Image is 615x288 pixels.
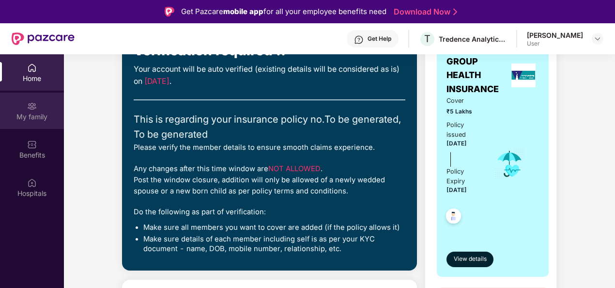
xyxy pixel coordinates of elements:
img: svg+xml;base64,PHN2ZyB4bWxucz0iaHR0cDovL3d3dy53My5vcmcvMjAwMC9zdmciIHdpZHRoPSI0OC45NDMiIGhlaWdodD... [442,206,465,229]
img: svg+xml;base64,PHN2ZyBpZD0iRHJvcGRvd24tMzJ4MzIiIHhtbG5zPSJodHRwOi8vd3d3LnczLm9yZy8yMDAwL3N2ZyIgd2... [594,35,601,43]
img: svg+xml;base64,PHN2ZyBpZD0iQmVuZWZpdHMiIHhtbG5zPSJodHRwOi8vd3d3LnczLm9yZy8yMDAwL3N2ZyIgd2lkdGg9Ij... [27,140,37,149]
span: Cover [446,96,481,106]
strong: mobile app [223,7,263,16]
div: Do the following as part of verification: [134,207,405,218]
li: Make sure all members you want to cover are added (if the policy allows it) [143,223,405,233]
span: NOT ALLOWED [268,164,321,173]
span: [DATE] [144,77,169,86]
span: T [424,33,430,45]
img: svg+xml;base64,PHN2ZyBpZD0iSG9zcGl0YWxzIiB4bWxucz0iaHR0cDovL3d3dy53My5vcmcvMjAwMC9zdmciIHdpZHRoPS... [27,178,37,188]
div: This is regarding your insurance policy no. To be generated, To be generated [134,112,405,142]
img: svg+xml;base64,PHN2ZyBpZD0iSG9tZSIgeG1sbnM9Imh0dHA6Ly93d3cudzMub3JnLzIwMDAvc3ZnIiB3aWR0aD0iMjAiIG... [27,63,37,73]
img: New Pazcare Logo [12,32,75,45]
span: ₹5 Lakhs [446,107,481,116]
div: Policy Expiry [446,167,481,186]
img: Stroke [453,7,457,17]
img: Logo [165,7,174,16]
div: Please verify the member details to ensure smooth claims experience. [134,142,405,153]
li: Make sure details of each member including self is as per your KYC document - name, DOB, mobile n... [143,235,405,254]
div: Any changes after this time window are . Post the window closure, addition will only be allowed o... [134,163,405,197]
span: [DATE] [446,187,467,193]
img: icon [494,148,525,180]
div: Your account will be auto verified (existing details will be considered as is) on . [134,64,405,88]
span: GROUP HEALTH INSURANCE [446,55,507,96]
img: insurerLogo [511,64,536,87]
span: [DATE] [446,140,467,147]
img: svg+xml;base64,PHN2ZyB3aWR0aD0iMjAiIGhlaWdodD0iMjAiIHZpZXdCb3g9IjAgMCAyMCAyMCIgZmlsbD0ibm9uZSIgeG... [27,101,37,111]
div: [PERSON_NAME] [527,31,583,40]
div: Policy issued [446,120,481,140]
div: Tredence Analytics Solutions Private Limited [439,34,507,44]
button: View details [446,252,493,267]
div: User [527,40,583,48]
a: Download Now [394,7,454,17]
span: View details [454,255,487,264]
div: Get Pazcare for all your employee benefits need [181,6,386,17]
img: svg+xml;base64,PHN2ZyBpZD0iSGVscC0zMngzMiIgeG1sbnM9Imh0dHA6Ly93d3cudzMub3JnLzIwMDAvc3ZnIiB3aWR0aD... [354,35,364,45]
div: Get Help [368,35,391,43]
